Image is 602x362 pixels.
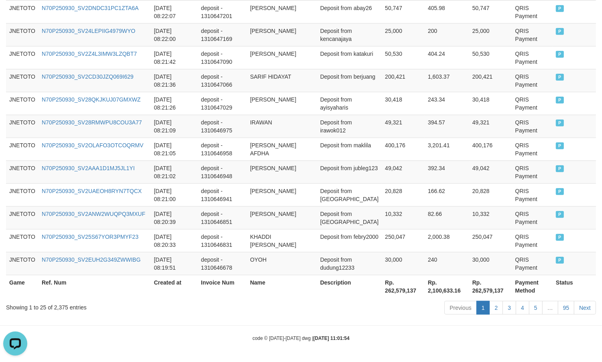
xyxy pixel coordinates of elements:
[198,161,247,183] td: deposit - 1310646948
[574,301,596,315] a: Next
[469,206,512,229] td: 10,332
[6,69,39,92] td: JNETOTO
[317,69,382,92] td: Deposit from berjuang
[469,0,512,23] td: 50,747
[247,92,317,115] td: [PERSON_NAME]
[425,229,469,252] td: 2,000.38
[512,161,553,183] td: QRIS Payment
[469,252,512,275] td: 30,000
[151,252,198,275] td: [DATE] 08:19:51
[425,46,469,69] td: 404.24
[512,252,553,275] td: QRIS Payment
[382,138,425,161] td: 400,176
[382,252,425,275] td: 30,000
[247,46,317,69] td: [PERSON_NAME]
[198,0,247,23] td: deposit - 1310647201
[382,69,425,92] td: 200,421
[42,234,138,240] a: N70P250930_SV25S67YOR3PMYF23
[556,51,564,58] span: PAID
[247,206,317,229] td: [PERSON_NAME]
[317,46,382,69] td: Deposit from katakuri
[425,138,469,161] td: 3,201.41
[382,229,425,252] td: 250,047
[425,252,469,275] td: 240
[512,206,553,229] td: QRIS Payment
[6,206,39,229] td: JNETOTO
[247,252,317,275] td: OYOH
[6,252,39,275] td: JNETOTO
[198,92,247,115] td: deposit - 1310647029
[382,0,425,23] td: 50,747
[529,301,543,315] a: 5
[42,256,141,263] a: N70P250930_SV2EUH2G349ZWWIBG
[247,138,317,161] td: [PERSON_NAME] AFDHA
[198,183,247,206] td: deposit - 1310646941
[42,165,135,171] a: N70P250930_SV2AAA1D1MJ5JL1YI
[317,183,382,206] td: Deposit from [GEOGRAPHIC_DATA]
[382,183,425,206] td: 20,828
[425,0,469,23] td: 405.98
[151,161,198,183] td: [DATE] 08:21:02
[198,138,247,161] td: deposit - 1310646958
[198,115,247,138] td: deposit - 1310646975
[556,74,564,81] span: PAID
[42,211,145,217] a: N70P250930_SV2ANW2WUQPQ3MXUF
[469,115,512,138] td: 49,321
[247,69,317,92] td: SARIF HIDAYAT
[425,23,469,46] td: 200
[42,73,134,80] a: N70P250930_SV2CD30JZQ069I629
[151,92,198,115] td: [DATE] 08:21:26
[469,23,512,46] td: 25,000
[42,96,141,103] a: N70P250930_SV28QKJKUJ07GMXWZ
[382,161,425,183] td: 49,042
[247,0,317,23] td: [PERSON_NAME]
[382,275,425,298] th: Rp. 262,579,137
[151,275,198,298] th: Created at
[6,23,39,46] td: JNETOTO
[469,183,512,206] td: 20,828
[425,161,469,183] td: 392.34
[512,275,553,298] th: Payment Method
[469,229,512,252] td: 250,047
[247,161,317,183] td: [PERSON_NAME]
[425,275,469,298] th: Rp. 2,100,633.16
[151,138,198,161] td: [DATE] 08:21:05
[6,229,39,252] td: JNETOTO
[198,46,247,69] td: deposit - 1310647090
[558,301,575,315] a: 95
[317,92,382,115] td: Deposit from ayisyaharis
[512,92,553,115] td: QRIS Payment
[151,0,198,23] td: [DATE] 08:22:07
[469,161,512,183] td: 49,042
[42,142,144,148] a: N70P250930_SV2OLAFO3OTCOQRMV
[151,46,198,69] td: [DATE] 08:21:42
[425,206,469,229] td: 82.66
[542,301,558,315] a: …
[425,183,469,206] td: 166.62
[382,206,425,229] td: 10,332
[425,115,469,138] td: 394.57
[556,234,564,241] span: PAID
[198,252,247,275] td: deposit - 1310646678
[512,229,553,252] td: QRIS Payment
[6,161,39,183] td: JNETOTO
[42,51,137,57] a: N70P250930_SV2Z4L3IMW3LZQBT7
[317,275,382,298] th: Description
[313,336,349,341] strong: [DATE] 11:01:54
[6,183,39,206] td: JNETOTO
[556,257,564,264] span: PAID
[3,3,27,27] button: Open LiveChat chat widget
[469,138,512,161] td: 400,176
[476,301,490,315] a: 1
[42,5,139,11] a: N70P250930_SV2DNDC31PC1ZTA6A
[6,0,39,23] td: JNETOTO
[469,92,512,115] td: 30,418
[556,211,564,218] span: PAID
[317,0,382,23] td: Deposit from abay26
[553,275,596,298] th: Status
[382,92,425,115] td: 30,418
[317,229,382,252] td: Deposit from febry2000
[512,183,553,206] td: QRIS Payment
[317,23,382,46] td: Deposit from kencanajaya
[556,165,564,172] span: PAID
